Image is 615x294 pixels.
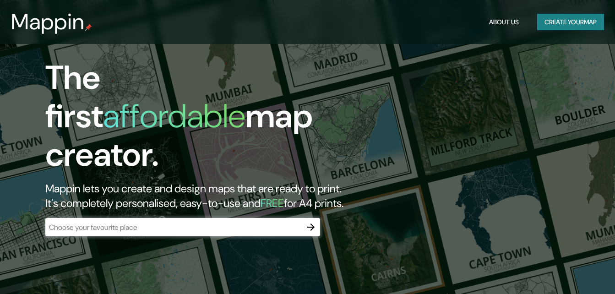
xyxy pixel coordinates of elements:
button: Create yourmap [537,14,604,31]
input: Choose your favourite place [45,222,302,233]
h1: affordable [103,95,245,137]
h2: Mappin lets you create and design maps that are ready to print. It's completely personalised, eas... [45,181,353,211]
h5: FREE [261,196,284,210]
h3: Mappin [11,9,85,35]
h1: The first map creator. [45,59,353,181]
button: About Us [485,14,522,31]
img: mappin-pin [85,24,92,31]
